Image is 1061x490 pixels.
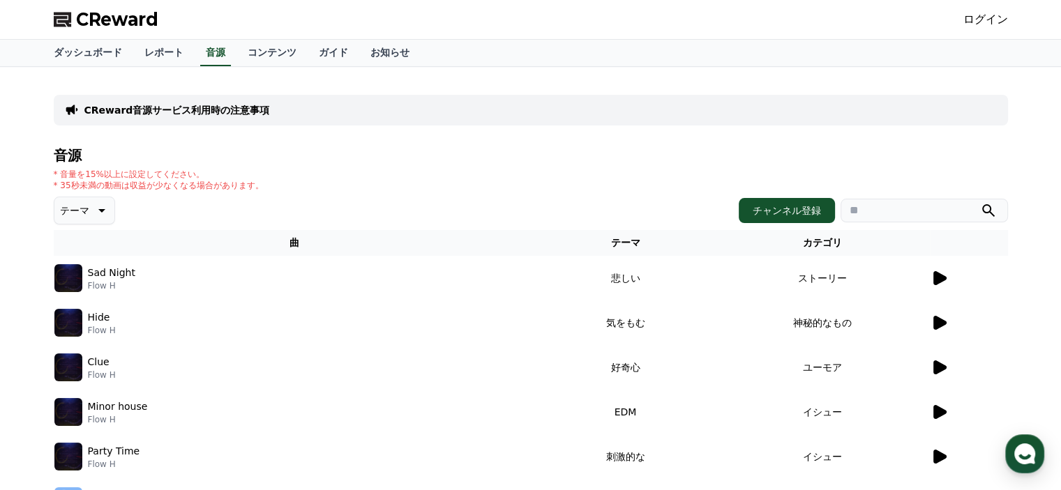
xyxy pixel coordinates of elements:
p: Flow H [88,414,148,425]
a: CReward [54,8,158,31]
span: CReward [76,8,158,31]
img: music [54,398,82,426]
p: テーマ [60,201,89,220]
td: イシュー [715,434,929,479]
td: ユーモア [715,345,929,390]
h4: 音源 [54,148,1008,163]
a: Messages [92,374,180,409]
td: 神秘的なもの [715,300,929,345]
span: Home [36,395,60,406]
a: CReward音源サービス利用時の注意事項 [84,103,270,117]
p: Minor house [88,399,148,414]
button: テーマ [54,197,115,224]
p: Sad Night [88,266,135,280]
a: Home [4,374,92,409]
p: Flow H [88,325,116,336]
p: Hide [88,310,110,325]
p: Flow H [88,369,116,381]
a: ダッシュボード [43,40,133,66]
img: music [54,353,82,381]
a: 音源 [200,40,231,66]
p: Flow H [88,280,135,291]
a: ガイド [308,40,359,66]
a: コンテンツ [236,40,308,66]
p: * 35秒未満の動画は収益が少なくなる場合があります。 [54,180,264,191]
a: Settings [180,374,268,409]
span: Settings [206,395,241,406]
th: カテゴリ [715,230,929,256]
td: ストーリー [715,256,929,300]
td: 悲しい [536,256,715,300]
td: 気をもむ [536,300,715,345]
img: music [54,309,82,337]
a: ログイン [963,11,1008,28]
button: チャンネル登録 [739,198,835,223]
td: 刺激的な [536,434,715,479]
a: レポート [133,40,195,66]
a: お知らせ [359,40,421,66]
p: * 音量を15%以上に設定してください。 [54,169,264,180]
p: Clue [88,355,110,369]
p: Flow H [88,459,140,470]
img: music [54,443,82,470]
td: イシュー [715,390,929,434]
span: Messages [116,396,157,407]
th: 曲 [54,230,536,256]
td: 好奇心 [536,345,715,390]
td: EDM [536,390,715,434]
p: Party Time [88,444,140,459]
th: テーマ [536,230,715,256]
img: music [54,264,82,292]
